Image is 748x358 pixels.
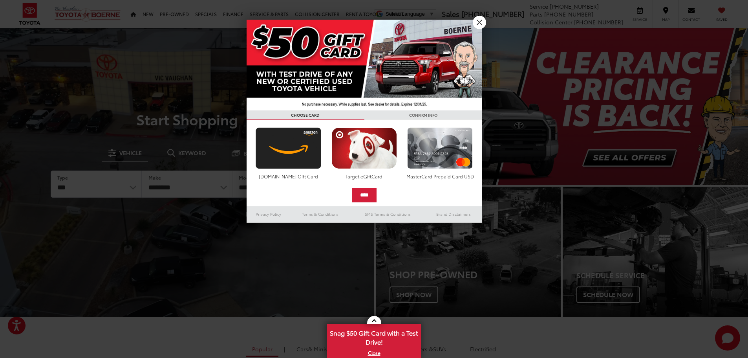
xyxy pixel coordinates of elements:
a: Privacy Policy [247,209,291,219]
img: 42635_top_851395.jpg [247,20,482,110]
div: MasterCard Prepaid Card USD [405,173,475,180]
a: Brand Disclaimers [425,209,482,219]
span: Snag $50 Gift Card with a Test Drive! [328,325,421,349]
div: [DOMAIN_NAME] Gift Card [254,173,323,180]
a: Terms & Conditions [290,209,350,219]
h3: CONFIRM INFO [364,110,482,120]
img: amazoncard.png [254,127,323,169]
div: Target eGiftCard [329,173,399,180]
a: SMS Terms & Conditions [351,209,425,219]
img: mastercard.png [405,127,475,169]
h3: CHOOSE CARD [247,110,364,120]
img: targetcard.png [329,127,399,169]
